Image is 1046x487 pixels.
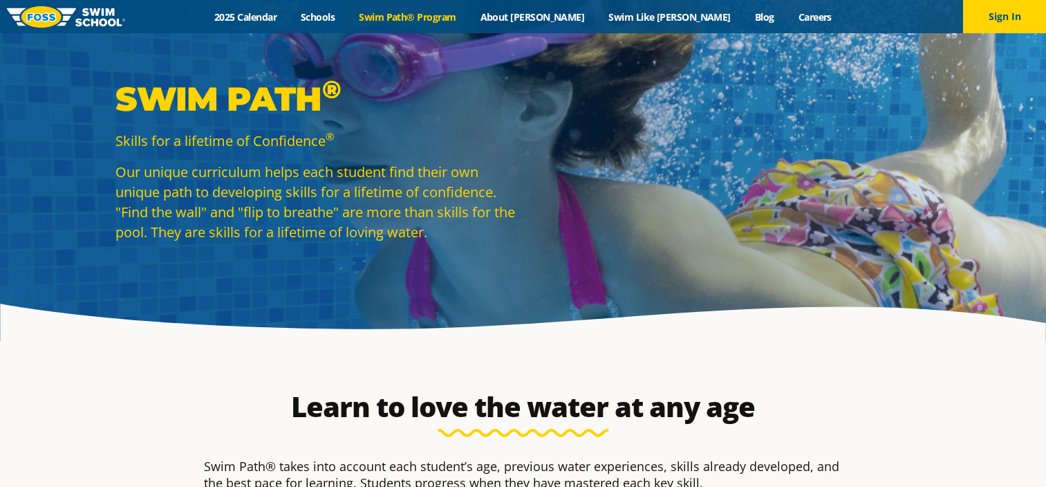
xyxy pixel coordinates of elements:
sup: ® [326,129,334,143]
img: FOSS Swim School Logo [7,6,125,28]
a: About [PERSON_NAME] [468,10,597,24]
p: Skills for a lifetime of Confidence [115,131,516,151]
a: Swim Path® Program [347,10,468,24]
p: Swim Path [115,78,516,120]
a: Schools [289,10,347,24]
a: Blog [743,10,786,24]
a: Swim Like [PERSON_NAME] [597,10,743,24]
h2: Learn to love the water at any age [197,390,850,423]
a: Careers [786,10,843,24]
sup: ® [322,74,341,104]
p: Our unique curriculum helps each student find their own unique path to developing skills for a li... [115,162,516,242]
a: 2025 Calendar [203,10,289,24]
